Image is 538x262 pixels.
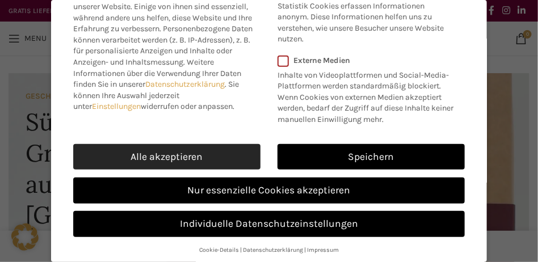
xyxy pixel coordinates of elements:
[73,178,465,204] a: Nur essenzielle Cookies akzeptieren
[73,79,239,111] span: Sie können Ihre Auswahl jederzeit unter widerrufen oder anpassen.
[243,246,303,253] a: Datenschutzerklärung
[278,56,457,65] label: Externe Medien
[307,246,339,253] a: Impressum
[73,144,260,170] a: Alle akzeptieren
[92,102,141,111] a: Einstellungen
[73,24,253,67] span: Personenbezogene Daten können verarbeitet werden (z. B. IP-Adressen), z. B. für personalisierte A...
[199,246,239,253] a: Cookie-Details
[278,65,457,125] p: Inhalte von Videoplattformen und Social-Media-Plattformen werden standardmäßig blockiert. Wenn Co...
[278,144,465,170] a: Speichern
[73,211,465,237] a: Individuelle Datenschutzeinstellungen
[73,57,241,89] span: Weitere Informationen über die Verwendung Ihrer Daten finden Sie in unserer .
[145,79,225,89] a: Datenschutzerklärung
